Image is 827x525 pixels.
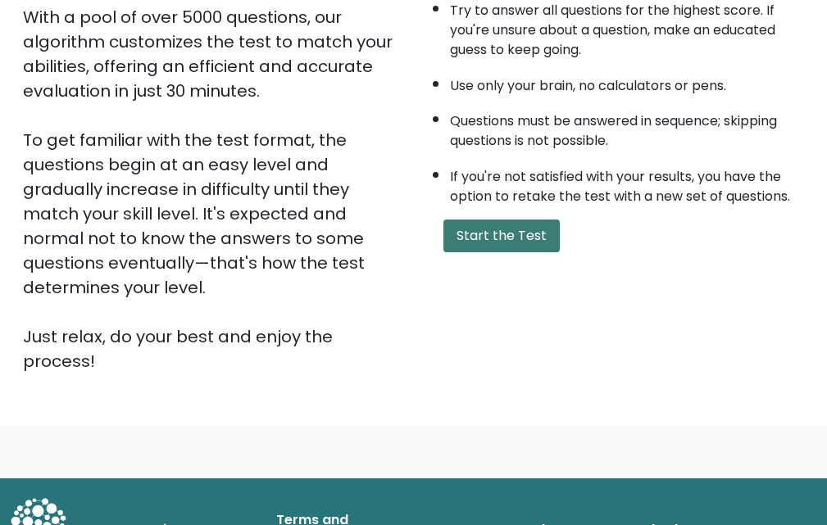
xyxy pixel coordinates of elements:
li: Use only your brain, no calculators or pens. [450,68,805,96]
button: Start the Test [443,220,560,252]
li: Questions must be answered in sequence; skipping questions is not possible. [450,103,805,151]
li: If you're not satisfied with your results, you have the option to retake the test with a new set ... [450,159,805,206]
